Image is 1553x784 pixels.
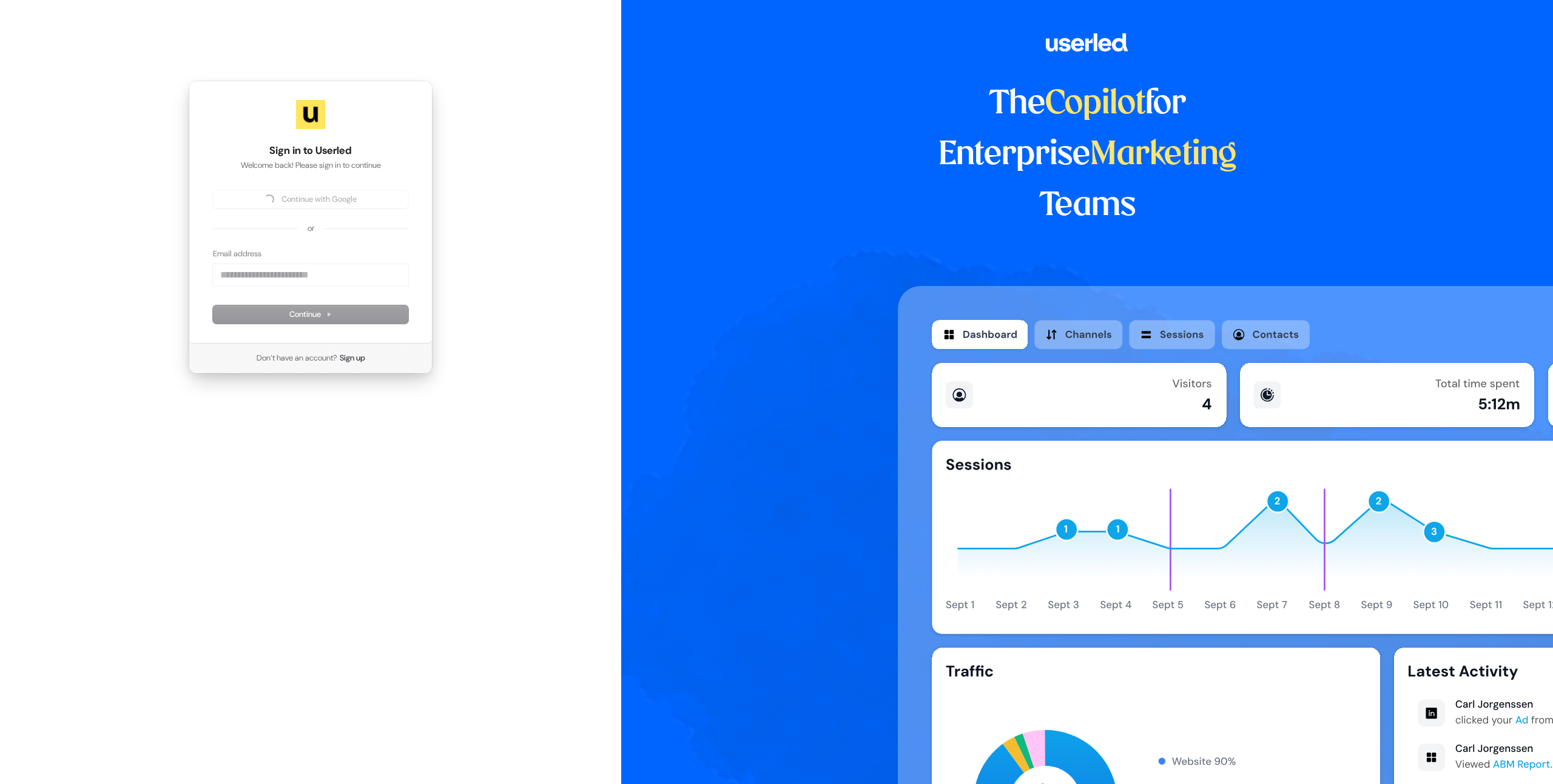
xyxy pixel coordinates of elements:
a: Sign up [340,353,365,364]
span: Copilot [1045,88,1145,120]
span: Marketing [1090,139,1237,171]
h1: Sign in to Userled [213,144,408,158]
span: Don’t have an account? [257,353,337,364]
p: or [308,223,314,234]
img: Userled [296,100,325,129]
h1: The for Enterprise Teams [898,79,1277,231]
p: Welcome back! Please sign in to continue [213,160,408,171]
